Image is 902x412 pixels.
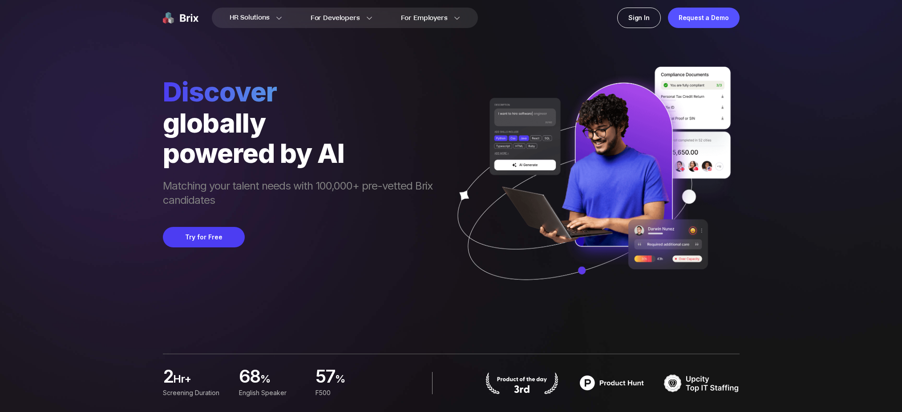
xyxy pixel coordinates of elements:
div: English Speaker [239,388,304,398]
div: Screening duration [163,388,228,398]
span: % [260,372,305,390]
img: product hunt badge [574,372,650,394]
span: Discover [163,76,441,108]
span: For Developers [311,13,360,23]
span: % [335,372,381,390]
button: Try for Free [163,227,245,247]
span: 68 [239,368,260,386]
a: Request a Demo [668,8,740,28]
a: Sign In [617,8,661,28]
span: For Employers [401,13,448,23]
span: hr+ [173,372,228,390]
div: globally [163,108,441,138]
span: Matching your talent needs with 100,000+ pre-vetted Brix candidates [163,179,441,209]
div: powered by AI [163,138,441,168]
img: product hunt badge [484,372,560,394]
img: TOP IT STAFFING [664,372,740,394]
div: F500 [315,388,380,398]
span: 2 [163,368,173,386]
span: HR Solutions [230,11,270,25]
img: ai generate [441,67,740,306]
span: 57 [315,368,335,386]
